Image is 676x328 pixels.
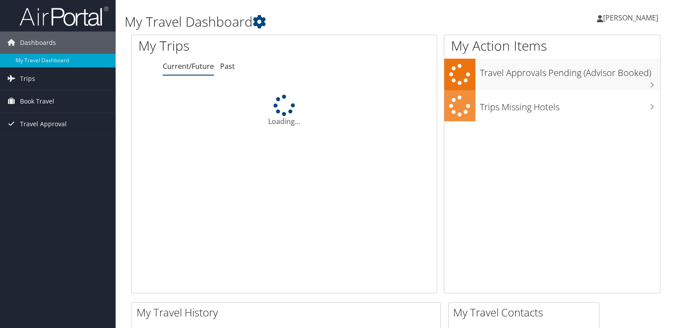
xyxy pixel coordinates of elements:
h3: Trips Missing Hotels [480,96,660,113]
a: Past [220,61,235,71]
span: [PERSON_NAME] [603,13,658,23]
h1: My Travel Dashboard [125,12,486,31]
h2: My Travel History [137,305,440,320]
span: Dashboards [20,32,56,54]
img: airportal-logo.png [20,6,109,27]
div: Loading... [132,95,437,127]
a: [PERSON_NAME] [597,4,667,31]
a: Current/Future [163,61,214,71]
h2: My Travel Contacts [453,305,599,320]
span: Book Travel [20,90,54,112]
h3: Travel Approvals Pending (Advisor Booked) [480,62,660,79]
a: Trips Missing Hotels [444,90,660,122]
span: Trips [20,68,35,90]
h1: My Trips [138,36,303,55]
span: Travel Approval [20,113,67,135]
h1: My Action Items [444,36,660,55]
a: Travel Approvals Pending (Advisor Booked) [444,59,660,90]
